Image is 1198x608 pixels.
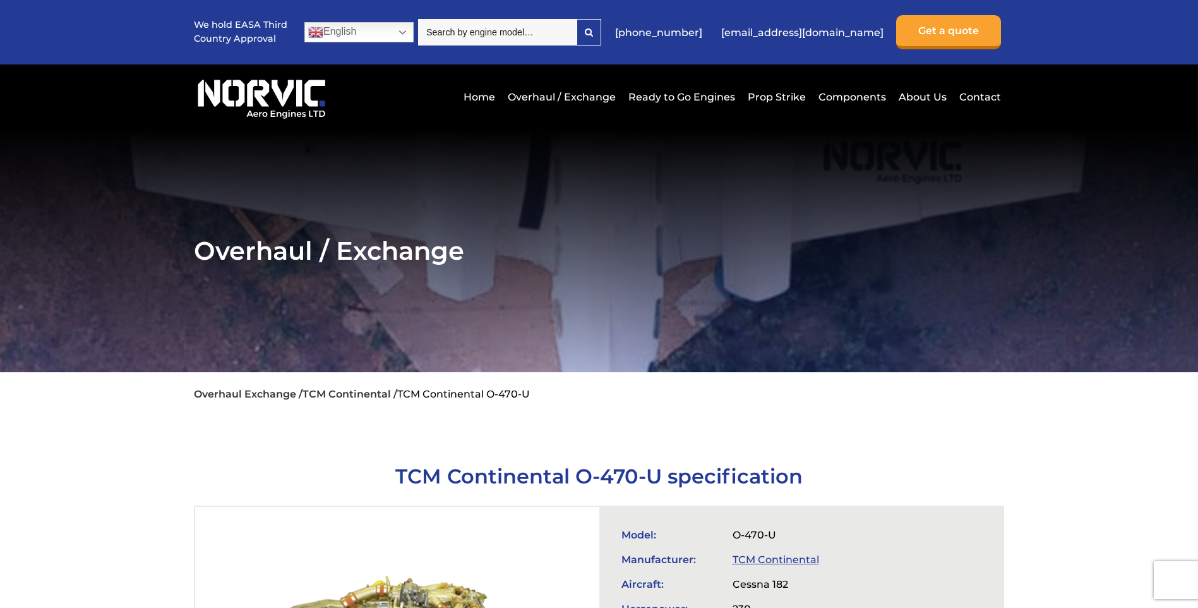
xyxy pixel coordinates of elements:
[460,82,498,112] a: Home
[615,572,726,597] td: Aircraft:
[733,554,819,566] a: TCM Continental
[625,82,738,112] a: Ready to Go Engines
[308,25,323,40] img: en
[304,22,414,42] a: English
[956,82,1001,112] a: Contact
[194,388,302,400] a: Overhaul Exchange /
[397,388,530,400] li: TCM Continental O-470-U
[896,15,1001,49] a: Get a quote
[896,82,950,112] a: About Us
[726,523,829,547] td: O-470-U
[194,18,289,46] p: We hold EASA Third Country Approval
[194,235,1004,266] h2: Overhaul / Exchange
[194,464,1004,489] h1: TCM Continental O-470-U specification
[609,17,709,48] a: [PHONE_NUMBER]
[726,572,829,597] td: Cessna 182
[615,547,726,572] td: Manufacturer:
[505,82,619,112] a: Overhaul / Exchange
[615,523,726,547] td: Model:
[418,19,577,46] input: Search by engine model…
[715,17,890,48] a: [EMAIL_ADDRESS][DOMAIN_NAME]
[745,82,809,112] a: Prop Strike
[815,82,889,112] a: Components
[302,388,397,400] a: TCM Continental /
[194,74,329,119] img: Norvic Aero Engines logo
